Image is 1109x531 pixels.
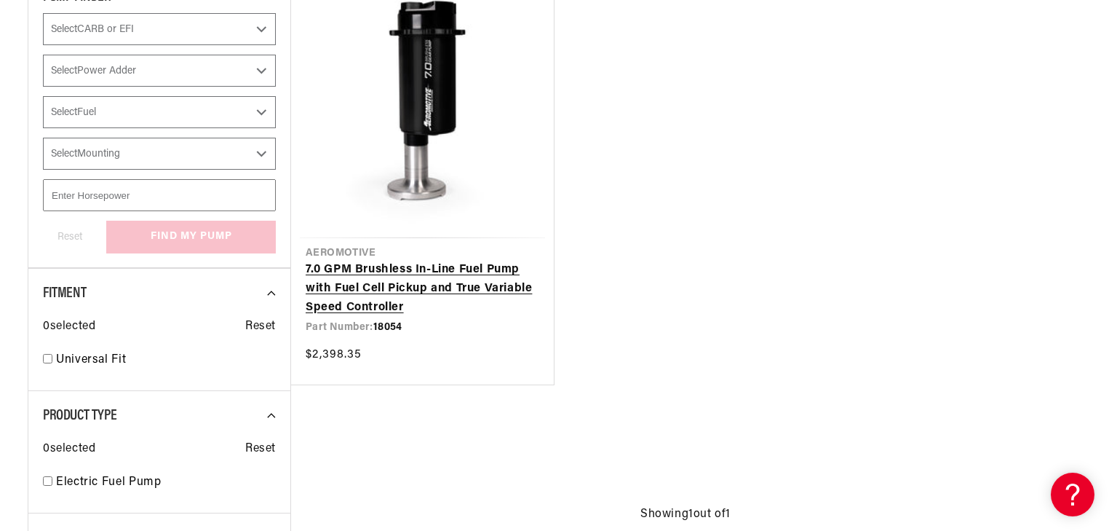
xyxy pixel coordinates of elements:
[43,55,276,87] select: Power Adder
[43,13,276,45] select: CARB or EFI
[306,261,539,317] a: 7.0 GPM Brushless In-Line Fuel Pump with Fuel Cell Pickup and True Variable Speed Controller
[43,179,276,211] input: Enter Horsepower
[640,506,731,524] span: Showing 1 out of 1
[56,351,276,370] a: Universal Fit
[43,409,116,423] span: Product Type
[43,318,95,337] span: 0 selected
[43,440,95,459] span: 0 selected
[245,318,276,337] span: Reset
[43,96,276,128] select: Fuel
[245,440,276,459] span: Reset
[43,138,276,170] select: Mounting
[56,473,276,492] a: Electric Fuel Pump
[43,286,86,301] span: Fitment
